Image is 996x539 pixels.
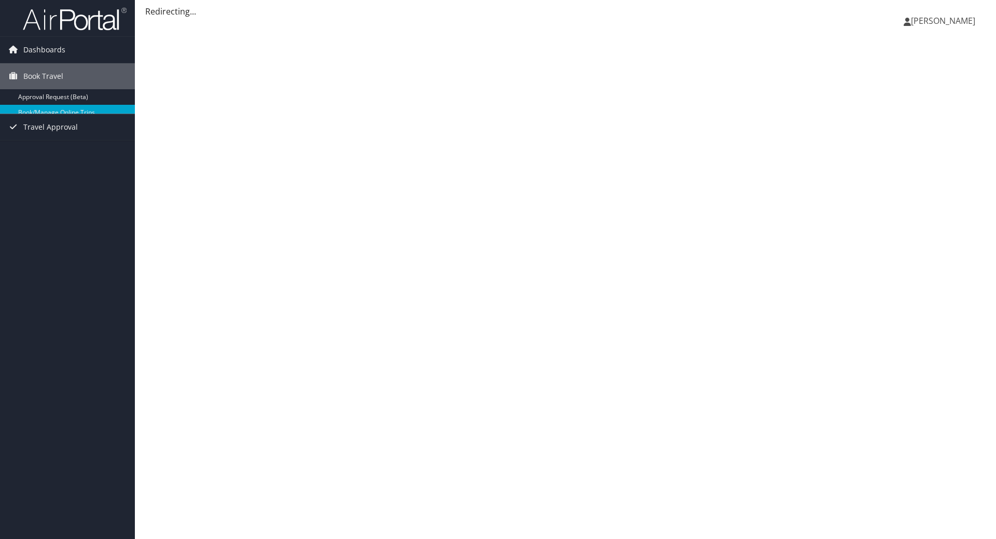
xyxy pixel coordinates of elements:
[23,37,65,63] span: Dashboards
[145,5,986,18] div: Redirecting...
[911,15,975,26] span: [PERSON_NAME]
[904,5,986,36] a: [PERSON_NAME]
[23,7,127,31] img: airportal-logo.png
[23,114,78,140] span: Travel Approval
[23,63,63,89] span: Book Travel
